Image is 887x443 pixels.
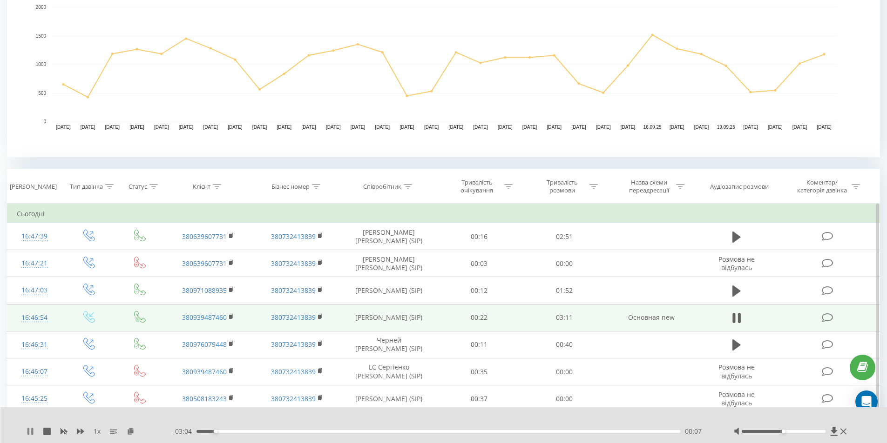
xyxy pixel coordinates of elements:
td: 00:22 [437,304,522,331]
text: 0 [43,119,46,124]
text: 1000 [36,62,47,67]
div: [PERSON_NAME] [10,183,57,191]
span: Розмова не відбулась [718,390,755,407]
td: 00:16 [437,223,522,250]
div: Аудіозапис розмови [710,183,769,191]
div: 16:46:07 [17,363,53,381]
td: 01:52 [522,277,607,304]
a: 380971088935 [182,286,227,295]
text: [DATE] [81,125,95,130]
a: 380639607731 [182,232,227,241]
text: [DATE] [817,125,832,130]
text: [DATE] [473,125,488,130]
text: [DATE] [129,125,144,130]
text: [DATE] [621,125,636,130]
text: 2000 [36,5,47,10]
text: [DATE] [449,125,464,130]
a: 380732413839 [271,232,316,241]
text: 500 [38,91,46,96]
text: [DATE] [228,125,243,130]
a: 380508183243 [182,394,227,403]
a: 380732413839 [271,367,316,376]
td: 00:03 [437,250,522,277]
a: 380939487460 [182,367,227,376]
span: Розмова не відбулась [718,255,755,272]
div: Accessibility label [214,430,217,433]
a: 380976079448 [182,340,227,349]
text: [DATE] [571,125,586,130]
a: 380732413839 [271,394,316,403]
text: [DATE] [498,125,513,130]
a: 380939487460 [182,313,227,322]
text: [DATE] [743,125,758,130]
text: [DATE] [792,125,807,130]
text: [DATE] [424,125,439,130]
div: Тривалість розмови [537,179,587,194]
span: 1 x [94,427,101,436]
text: [DATE] [179,125,194,130]
a: 380732413839 [271,313,316,322]
a: 380732413839 [271,286,316,295]
text: [DATE] [351,125,366,130]
span: - 03:04 [173,427,196,436]
td: [PERSON_NAME] (SIP) [341,277,437,304]
div: Назва схеми переадресації [624,179,674,194]
td: 00:11 [437,331,522,358]
td: [PERSON_NAME] (SIP) [341,385,437,412]
div: Бізнес номер [271,183,310,191]
a: 380732413839 [271,340,316,349]
div: 16:46:54 [17,309,53,327]
td: 00:40 [522,331,607,358]
td: [PERSON_NAME] [PERSON_NAME] (SIP) [341,250,437,277]
div: Open Intercom Messenger [855,390,878,413]
text: [DATE] [547,125,562,130]
span: 00:07 [685,427,702,436]
div: Клієнт [193,183,210,191]
text: [DATE] [596,125,611,130]
text: [DATE] [522,125,537,130]
td: [PERSON_NAME] [PERSON_NAME] (SIP) [341,223,437,250]
text: 19.09.25 [717,125,735,130]
td: Основная new [607,304,695,331]
td: Сьогодні [7,205,880,223]
div: 16:46:31 [17,336,53,354]
div: Співробітник [363,183,401,191]
text: 1500 [36,33,47,39]
a: 380732413839 [271,259,316,268]
td: Черней [PERSON_NAME] (SIP) [341,331,437,358]
text: [DATE] [301,125,316,130]
td: LC Сергієнко [PERSON_NAME] (SIP) [341,358,437,385]
text: [DATE] [203,125,218,130]
text: [DATE] [105,125,120,130]
td: 00:00 [522,358,607,385]
text: [DATE] [56,125,71,130]
div: 16:47:21 [17,254,53,272]
div: Коментар/категорія дзвінка [795,179,849,194]
div: Тип дзвінка [70,183,103,191]
a: 380639607731 [182,259,227,268]
td: [PERSON_NAME] (SIP) [341,304,437,331]
td: 00:35 [437,358,522,385]
td: 03:11 [522,304,607,331]
td: 00:12 [437,277,522,304]
td: 00:00 [522,250,607,277]
text: [DATE] [670,125,684,130]
text: [DATE] [326,125,341,130]
text: 16.09.25 [643,125,662,130]
text: [DATE] [154,125,169,130]
div: 16:47:39 [17,227,53,245]
div: 16:47:03 [17,281,53,299]
td: 00:00 [522,385,607,412]
div: Тривалість очікування [452,179,502,194]
div: 16:45:25 [17,390,53,408]
td: 02:51 [522,223,607,250]
div: Accessibility label [782,430,785,433]
text: [DATE] [694,125,709,130]
span: Розмова не відбулась [718,363,755,380]
td: 00:37 [437,385,522,412]
text: [DATE] [375,125,390,130]
text: [DATE] [768,125,783,130]
div: Статус [129,183,147,191]
text: [DATE] [399,125,414,130]
text: [DATE] [252,125,267,130]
